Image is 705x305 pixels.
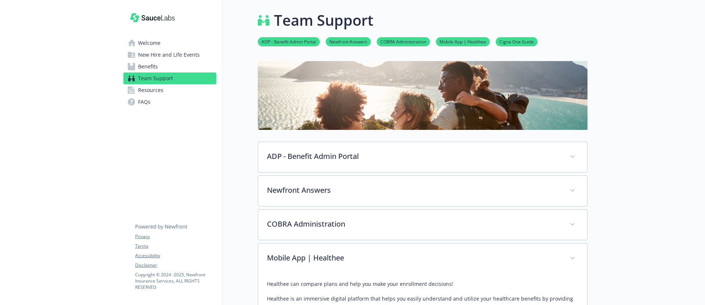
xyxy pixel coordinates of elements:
[258,61,587,130] img: team support page banner
[123,49,216,61] a: New Hire and Life Events
[258,142,587,172] div: ADP - Benefit Admin Portal
[258,176,587,206] div: Newfront Answers
[135,272,216,290] p: Copyright © 2024 - 2025 , Newfront Insurance Services, ALL RIGHTS RESERVED
[496,38,538,45] a: Cigna One Guide
[267,280,578,288] p: Healthee can compare plans and help you make your enrollment decisions!
[123,72,216,84] a: Team Support
[138,84,163,96] span: Resources
[377,38,430,45] a: COBRA Administration
[258,244,587,274] div: Mobile App | Healthee
[274,9,373,31] h1: Team Support
[258,38,320,45] a: ADP - Benefit Admin Portal
[138,96,151,108] span: FAQs
[123,96,216,108] a: FAQs
[267,185,561,196] p: Newfront Answers
[267,219,561,230] p: COBRA Administration
[326,38,371,45] a: Newfront Answers
[138,61,158,72] span: Benefits
[138,72,173,84] span: Team Support
[123,61,216,72] a: Benefits
[436,38,490,45] a: Mobile App | Healthee
[138,49,200,61] span: New Hire and Life Events
[258,210,587,240] div: COBRA Administration
[135,262,216,269] a: Disclaimer
[135,233,216,240] a: Privacy
[123,84,216,96] a: Resources
[138,37,160,49] span: Welcome
[123,37,216,49] a: Welcome
[135,252,216,259] a: Accessibility
[267,252,561,263] p: Mobile App | Healthee
[267,151,561,162] p: ADP - Benefit Admin Portal
[135,243,216,249] a: Terms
